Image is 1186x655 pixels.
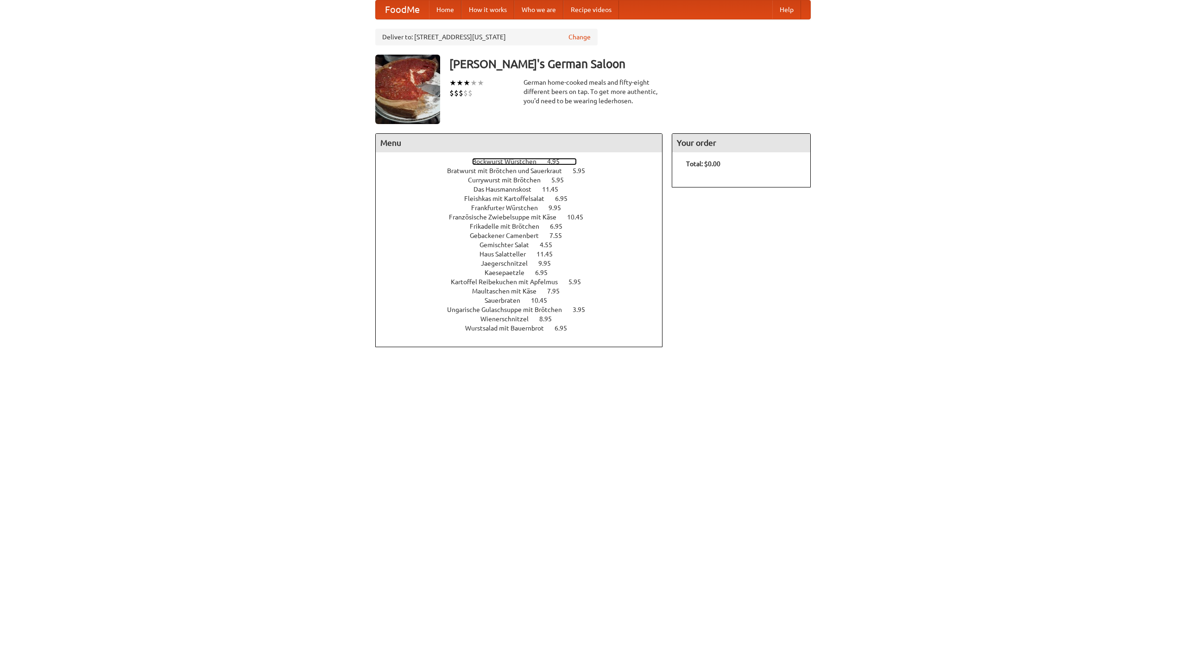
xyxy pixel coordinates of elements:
[563,0,619,19] a: Recipe videos
[447,167,602,175] a: Bratwurst mit Brötchen und Sauerkraut 5.95
[470,78,477,88] li: ★
[480,315,569,323] a: Wienerschnitzel 8.95
[459,88,463,98] li: $
[551,176,573,184] span: 5.95
[468,88,473,98] li: $
[470,232,548,239] span: Gebackener Camenbert
[550,223,572,230] span: 6.95
[376,0,429,19] a: FoodMe
[479,250,535,258] span: Haus Salatteller
[686,160,720,168] b: Total: $0.00
[449,88,454,98] li: $
[536,250,562,258] span: 11.45
[449,213,600,221] a: Französische Zwiebelsuppe mit Käse 10.45
[540,241,561,249] span: 4.55
[479,241,538,249] span: Gemischter Salat
[481,260,568,267] a: Jaegerschnitzel 9.95
[542,186,568,193] span: 11.45
[470,223,549,230] span: Frikadelle mit Brötchen
[485,297,530,304] span: Sauerbraten
[470,232,579,239] a: Gebackener Camenbert 7.55
[375,55,440,124] img: angular.jpg
[429,0,461,19] a: Home
[547,158,569,165] span: 4.95
[485,297,564,304] a: Sauerbraten 10.45
[485,269,534,276] span: Kaesepaetzle
[472,287,577,295] a: Maultaschen mit Käse 7.95
[538,260,560,267] span: 9.95
[449,213,566,221] span: Französische Zwiebelsuppe mit Käse
[473,186,541,193] span: Das Hausmannskost
[531,297,556,304] span: 10.45
[567,213,593,221] span: 10.45
[480,315,538,323] span: Wienerschnitzel
[555,195,577,202] span: 6.95
[447,306,571,313] span: Ungarische Gulaschsuppe mit Brötchen
[539,315,561,323] span: 8.95
[471,204,578,212] a: Frankfurter Würstchen 9.95
[470,223,580,230] a: Frikadelle mit Brötchen 6.95
[672,134,810,152] h4: Your order
[473,186,575,193] a: Das Hausmannskost 11.45
[472,158,546,165] span: Bockwurst Würstchen
[461,0,514,19] a: How it works
[454,88,459,98] li: $
[451,278,567,286] span: Kartoffel Reibekuchen mit Apfelmus
[468,176,581,184] a: Currywurst mit Brötchen 5.95
[549,232,571,239] span: 7.55
[568,32,591,42] a: Change
[535,269,557,276] span: 6.95
[514,0,563,19] a: Who we are
[479,241,569,249] a: Gemischter Salat 4.55
[464,195,585,202] a: Fleishkas mit Kartoffelsalat 6.95
[447,306,602,313] a: Ungarische Gulaschsuppe mit Brötchen 3.95
[555,324,576,332] span: 6.95
[468,176,550,184] span: Currywurst mit Brötchen
[549,204,570,212] span: 9.95
[451,278,598,286] a: Kartoffel Reibekuchen mit Apfelmus 5.95
[463,88,468,98] li: $
[463,78,470,88] li: ★
[479,250,570,258] a: Haus Salatteller 11.45
[772,0,801,19] a: Help
[447,167,571,175] span: Bratwurst mit Brötchen und Sauerkraut
[456,78,463,88] li: ★
[481,260,537,267] span: Jaegerschnitzel
[471,204,547,212] span: Frankfurter Würstchen
[573,167,594,175] span: 5.95
[547,287,569,295] span: 7.95
[524,78,662,106] div: German home-cooked meals and fifty-eight different beers on tap. To get more authentic, you'd nee...
[472,158,577,165] a: Bockwurst Würstchen 4.95
[449,78,456,88] li: ★
[465,324,553,332] span: Wurstsalad mit Bauernbrot
[464,195,554,202] span: Fleishkas mit Kartoffelsalat
[449,55,811,73] h3: [PERSON_NAME]'s German Saloon
[573,306,594,313] span: 3.95
[568,278,590,286] span: 5.95
[465,324,584,332] a: Wurstsalad mit Bauernbrot 6.95
[375,29,598,45] div: Deliver to: [STREET_ADDRESS][US_STATE]
[477,78,484,88] li: ★
[485,269,565,276] a: Kaesepaetzle 6.95
[376,134,662,152] h4: Menu
[472,287,546,295] span: Maultaschen mit Käse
